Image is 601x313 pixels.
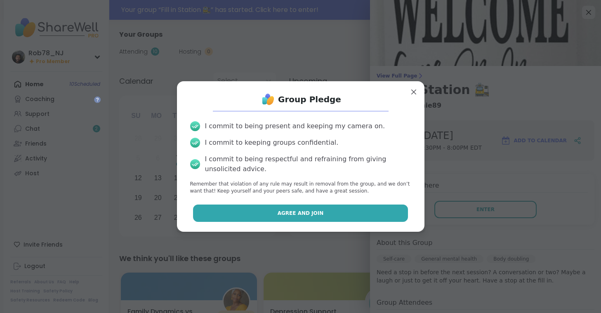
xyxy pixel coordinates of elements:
[205,138,339,148] div: I commit to keeping groups confidential.
[205,154,411,174] div: I commit to being respectful and refraining from giving unsolicited advice.
[94,96,101,103] iframe: Spotlight
[193,205,408,222] button: Agree and Join
[278,94,341,105] h1: Group Pledge
[278,209,324,217] span: Agree and Join
[205,121,385,131] div: I commit to being present and keeping my camera on.
[190,181,411,195] p: Remember that violation of any rule may result in removal from the group, and we don’t want that!...
[260,91,276,108] img: ShareWell Logo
